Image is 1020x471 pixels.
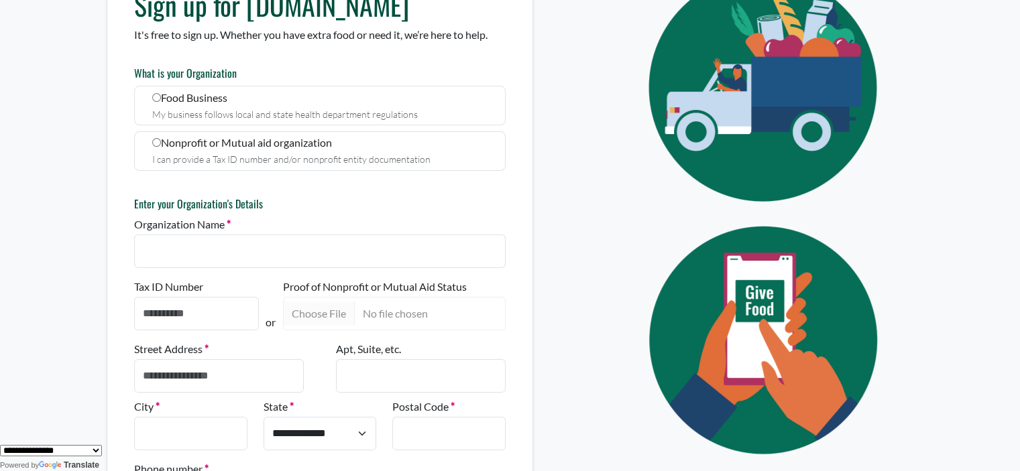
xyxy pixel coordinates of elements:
label: City [134,399,160,415]
img: Google Translate [39,461,64,470]
label: State [264,399,294,415]
input: Food Business My business follows local and state health department regulations [152,93,161,102]
label: Nonprofit or Mutual aid organization [134,131,506,171]
label: Postal Code [392,399,455,415]
p: or [266,314,276,330]
label: Apt, Suite, etc. [336,341,401,357]
a: Translate [39,460,99,470]
p: It's free to sign up. Whether you have extra food or need it, we’re here to help. [134,27,506,43]
h6: Enter your Organization's Details [134,198,506,210]
label: Street Address [134,341,209,357]
label: Tax ID Number [134,279,203,295]
label: Proof of Nonprofit or Mutual Aid Status [283,279,467,295]
small: My business follows local and state health department regulations [152,109,418,120]
input: Nonprofit or Mutual aid organization I can provide a Tax ID number and/or nonprofit entity docume... [152,138,161,147]
img: Eye Icon [618,214,913,466]
label: Food Business [134,86,506,125]
label: Organization Name [134,216,231,232]
h6: What is your Organization [134,67,506,80]
small: I can provide a Tax ID number and/or nonprofit entity documentation [152,153,431,165]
